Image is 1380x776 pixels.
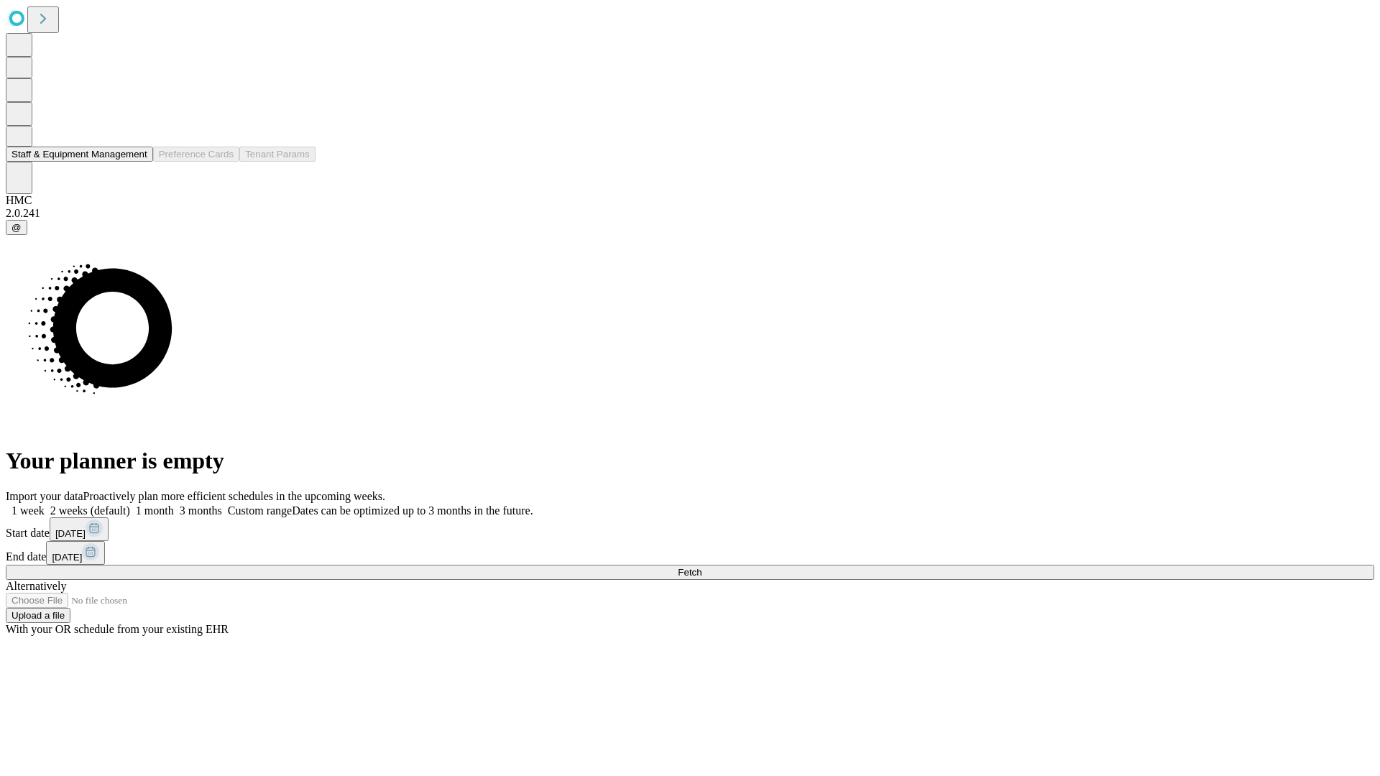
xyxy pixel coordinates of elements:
span: 1 week [11,504,45,517]
button: [DATE] [46,541,105,565]
span: Import your data [6,490,83,502]
div: HMC [6,194,1374,207]
span: Fetch [678,567,701,578]
button: Tenant Params [239,147,316,162]
span: 1 month [136,504,174,517]
span: Custom range [228,504,292,517]
div: End date [6,541,1374,565]
span: With your OR schedule from your existing EHR [6,623,229,635]
button: Upload a file [6,608,70,623]
button: Preference Cards [153,147,239,162]
span: Dates can be optimized up to 3 months in the future. [292,504,533,517]
span: Proactively plan more efficient schedules in the upcoming weeks. [83,490,385,502]
span: @ [11,222,22,233]
span: 2 weeks (default) [50,504,130,517]
button: Staff & Equipment Management [6,147,153,162]
div: 2.0.241 [6,207,1374,220]
span: 3 months [180,504,222,517]
button: [DATE] [50,517,109,541]
span: [DATE] [55,528,86,539]
button: @ [6,220,27,235]
div: Start date [6,517,1374,541]
h1: Your planner is empty [6,448,1374,474]
span: Alternatively [6,580,66,592]
button: Fetch [6,565,1374,580]
span: [DATE] [52,552,82,563]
